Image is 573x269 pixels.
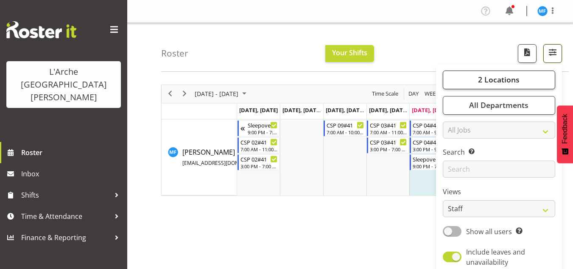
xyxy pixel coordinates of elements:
[469,100,528,110] span: All Departments
[240,163,278,170] div: 3:00 PM - 7:00 PM
[412,106,450,114] span: [DATE], [DATE]
[194,88,239,99] span: [DATE] - [DATE]
[443,96,555,115] button: All Departments
[332,48,367,57] span: Your Shifts
[326,106,364,114] span: [DATE], [DATE]
[179,88,190,99] button: Next
[238,154,280,170] div: Melissa Fry"s event - CSP 02#41 Begin From Monday, August 18, 2025 at 3:00:00 PM GMT+12:00 Ends A...
[413,146,450,153] div: 3:00 PM - 9:00 PM
[557,105,573,163] button: Feedback - Show survey
[21,146,123,159] span: Roster
[162,119,237,195] td: Melissa Fry resource
[370,129,407,136] div: 7:00 AM - 11:00 AM
[443,147,555,157] label: Search
[561,114,569,144] span: Feedback
[161,85,539,196] div: Timeline Week of August 22, 2025
[240,146,278,153] div: 7:00 AM - 11:00 AM
[543,44,562,63] button: Filter Shifts
[410,137,452,153] div: Melissa Fry"s event - CSP 04#41 Begin From Friday, August 22, 2025 at 3:00:00 PM GMT+12:00 Ends A...
[163,85,177,103] div: previous period
[239,106,278,114] span: [DATE], [DATE]
[370,146,407,153] div: 3:00 PM - 7:00 PM
[182,147,304,167] span: [PERSON_NAME]
[367,120,409,136] div: Melissa Fry"s event - CSP 03#41 Begin From Thursday, August 21, 2025 at 7:00:00 AM GMT+12:00 Ends...
[21,210,110,223] span: Time & Attendance
[466,227,512,236] span: Show all users
[466,247,525,267] span: Include leaves and unavailability
[238,120,280,136] div: Melissa Fry"s event - Sleepover 02#41 Begin From Sunday, August 17, 2025 at 9:00:00 PM GMT+12:00 ...
[248,129,278,136] div: 9:00 PM - 7:00 AM
[193,88,250,99] button: August 2025
[413,121,450,129] div: CSP 04#41
[413,138,450,146] div: CSP 04#41
[240,155,278,163] div: CSP 02#41
[371,88,399,99] span: Time Scale
[370,138,407,146] div: CSP 03#41
[324,120,366,136] div: Melissa Fry"s event - CSP 09#41 Begin From Wednesday, August 20, 2025 at 7:00:00 AM GMT+12:00 End...
[165,88,176,99] button: Previous
[423,88,441,99] button: Timeline Week
[370,121,407,129] div: CSP 03#41
[518,44,537,63] button: Download a PDF of the roster according to the set date range.
[282,106,321,114] span: [DATE], [DATE]
[443,161,555,178] input: Search
[537,6,548,16] img: melissa-fry10932.jpg
[192,85,252,103] div: August 18 - 24, 2025
[410,154,495,170] div: Melissa Fry"s event - Sleepover 02#41 Begin From Friday, August 22, 2025 at 9:00:00 PM GMT+12:00 ...
[21,189,110,201] span: Shifts
[413,155,493,163] div: Sleepover 02#41
[237,119,539,195] table: Timeline Week of August 22, 2025
[478,74,520,85] span: 2 Locations
[367,137,409,153] div: Melissa Fry"s event - CSP 03#41 Begin From Thursday, August 21, 2025 at 3:00:00 PM GMT+12:00 Ends...
[327,129,364,136] div: 7:00 AM - 10:00 AM
[408,88,419,99] span: Day
[443,71,555,89] button: 2 Locations
[238,137,280,153] div: Melissa Fry"s event - CSP 02#41 Begin From Monday, August 18, 2025 at 7:00:00 AM GMT+12:00 Ends A...
[248,121,278,129] div: Sleepover 02#41
[161,48,188,58] h4: Roster
[413,163,493,170] div: 9:00 PM - 7:00 AM
[240,138,278,146] div: CSP 02#41
[177,85,192,103] div: next period
[443,187,555,197] label: Views
[21,231,110,244] span: Finance & Reporting
[424,88,440,99] span: Week
[15,65,112,104] div: L'Arche [GEOGRAPHIC_DATA][PERSON_NAME]
[182,147,304,167] a: [PERSON_NAME][EMAIL_ADDRESS][DOMAIN_NAME]
[407,88,420,99] button: Timeline Day
[182,159,267,167] span: [EMAIL_ADDRESS][DOMAIN_NAME]
[6,21,76,38] img: Rosterit website logo
[410,120,452,136] div: Melissa Fry"s event - CSP 04#41 Begin From Friday, August 22, 2025 at 7:00:00 AM GMT+12:00 Ends A...
[21,167,123,180] span: Inbox
[371,88,400,99] button: Time Scale
[327,121,364,129] div: CSP 09#41
[325,45,374,62] button: Your Shifts
[413,129,450,136] div: 7:00 AM - 9:00 AM
[369,106,408,114] span: [DATE], [DATE]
